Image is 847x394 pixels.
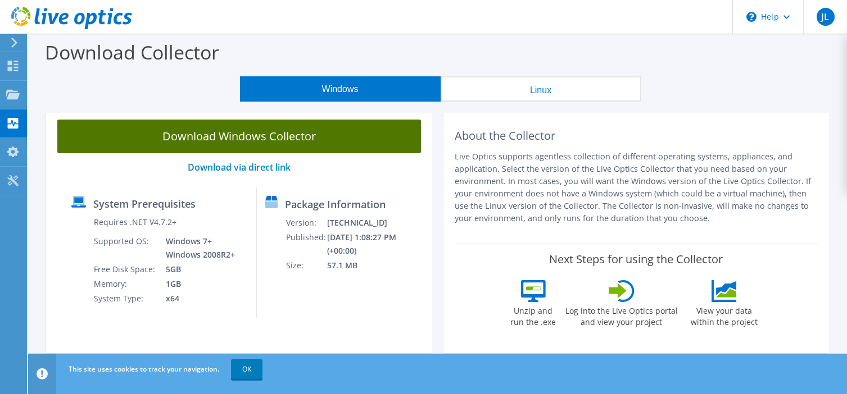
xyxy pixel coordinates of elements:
label: System Prerequisites [93,198,196,209]
a: Download via direct link [188,161,291,173]
td: 57.1 MB [327,258,427,273]
svg: \n [746,12,757,22]
p: Live Optics supports agentless collection of different operating systems, appliances, and applica... [455,150,818,225]
td: Memory: [93,277,157,291]
td: System Type: [93,291,157,306]
td: 5GB [157,262,237,277]
button: Linux [441,76,641,102]
label: Package Information [285,199,386,210]
label: View your data within the project [684,302,765,328]
td: 1GB [157,277,237,291]
label: Requires .NET V4.7.2+ [94,217,176,228]
td: [DATE] 1:08:27 PM (+00:00) [327,230,427,258]
label: Unzip and run the .exe [508,302,559,328]
button: Windows [240,76,441,102]
label: Download Collector [45,39,219,65]
label: Log into the Live Optics portal and view your project [565,302,678,328]
a: OK [231,359,262,379]
span: This site uses cookies to track your navigation. [69,364,219,374]
h2: About the Collector [455,129,818,143]
td: Free Disk Space: [93,262,157,277]
td: Windows 7+ Windows 2008R2+ [157,234,237,262]
td: Size: [286,258,327,273]
span: JL [817,8,835,26]
label: Next Steps for using the Collector [549,253,723,266]
a: Download Windows Collector [57,120,421,153]
td: Version: [286,216,327,230]
td: [TECHNICAL_ID] [327,216,427,230]
td: Supported OS: [93,234,157,262]
td: Published: [286,230,327,258]
td: x64 [157,291,237,306]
